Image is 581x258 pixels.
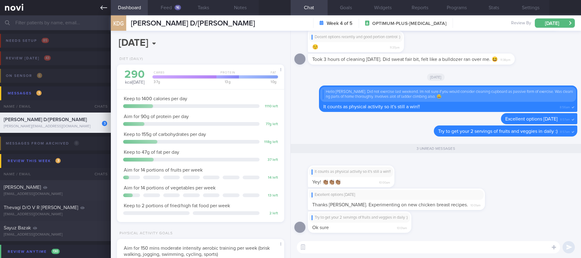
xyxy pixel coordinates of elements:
[312,225,329,230] span: Ok sure
[312,193,481,197] div: Excellent options [DATE]
[151,71,216,78] div: Carbs
[323,89,574,100] div: Hello [PERSON_NAME]. Did not exercise last weekend. Im not sure if you would consider cleaning cu...
[237,80,278,84] div: 10 g
[36,90,42,96] span: 1
[124,150,179,155] span: Keep to 47g of fat per day
[4,205,78,210] span: Thevagi D/O V R [PERSON_NAME]
[117,231,173,236] div: Physical Activity Goals
[263,140,278,145] div: 118 g left
[390,44,400,50] span: 11:37pm
[124,203,230,208] span: Keep to 2 portions of fried/high fat food per week
[123,69,146,80] div: 290
[263,158,278,162] div: 37 left
[124,185,216,190] span: Aim for 14 portions of vegetables per week
[74,141,79,146] span: 0
[117,57,143,62] div: Diet (Daily)
[4,37,50,45] div: Needs setup
[124,168,203,173] span: Aim for 14 portions of fruits per week
[6,89,43,97] div: Messages
[86,100,111,113] div: Chats
[312,202,468,207] span: Thanks [PERSON_NAME]. Experimenting on new chicken breast recipes.
[4,192,107,196] div: [EMAIL_ADDRESS][DOMAIN_NAME]
[372,21,446,27] span: OPTIMUM-PLUS-[MEDICAL_DATA]
[312,169,391,174] div: It counts as physical activity so it's still a win!!
[312,215,408,220] div: Try to get your 2 servings of fruits and veggies in daily :)
[4,225,31,230] span: Sayuz Bazak
[4,124,107,129] div: [PERSON_NAME][EMAIL_ADDRESS][DOMAIN_NAME]
[535,18,575,28] button: [DATE]
[215,80,239,84] div: 13 g
[109,12,128,35] div: KDG
[51,249,60,254] span: 130
[560,104,570,109] span: 8:56am
[123,69,146,85] div: kcal [DATE]
[124,132,206,137] span: Keep to 155g of carbohydrates per day
[505,117,558,121] span: Excellent options [DATE]
[263,176,278,180] div: 14 left
[312,35,400,40] div: Decent options recently and good portion control :)
[263,104,278,109] div: 1110 left
[397,224,407,230] span: 10:01am
[560,116,570,122] span: 8:57am
[500,56,510,62] span: 11:38pm
[312,180,341,185] span: Yey! 👏🏽👏🏽👏🏽
[4,54,52,62] div: Review [DATE]
[6,157,62,165] div: Review this week
[470,202,481,208] span: 10:01am
[263,122,278,127] div: 77 g left
[175,5,181,10] div: 16
[44,55,51,61] span: 43
[37,73,42,78] span: 6
[102,121,107,126] div: 3
[327,20,353,26] strong: Week 4 of 5
[263,211,278,216] div: 2 left
[560,128,570,134] span: 8:57am
[4,139,81,148] div: Messages from Archived
[124,114,189,119] span: Aim for 90g of protein per day
[215,71,239,78] div: Protein
[379,179,390,185] span: 10:00am
[124,246,270,257] span: Aim for 150 mins moderate intensity aerobic training per week (brisk walking, jogging, swimming, ...
[131,20,255,27] span: [PERSON_NAME] D/[PERSON_NAME]
[86,168,111,180] div: Chats
[4,72,44,80] div: On sensor
[237,71,278,78] div: Fat
[124,96,187,101] span: Keep to 1400 calories per day
[4,185,41,190] span: [PERSON_NAME]
[427,73,445,81] span: [DATE]
[4,212,107,217] div: [EMAIL_ADDRESS][DOMAIN_NAME]
[42,38,49,43] span: 85
[263,193,278,198] div: 13 left
[323,104,420,109] span: It counts as physical activity so it's still a win!!
[312,57,498,62] span: Took 3 hours of cleaning [DATE]. Did sweat fair bit, felt like a bulldozer ran over me. 😆
[4,117,87,122] span: [PERSON_NAME] D/[PERSON_NAME]
[4,232,107,237] div: [EMAIL_ADDRESS][DOMAIN_NAME]
[151,80,216,84] div: 37 g
[55,158,61,163] span: 3
[312,45,318,50] span: ☺️
[511,21,531,26] span: Review By
[6,248,61,256] div: Review anytime
[438,129,558,134] span: Try to get your 2 servings of fruits and veggies in daily :)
